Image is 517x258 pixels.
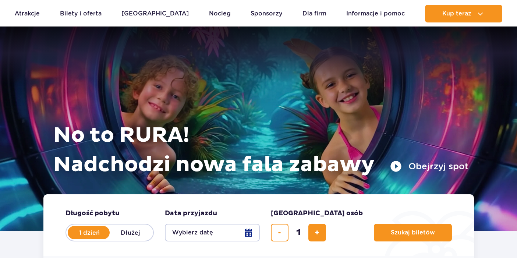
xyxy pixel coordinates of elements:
[391,229,435,236] span: Szukaj biletów
[110,225,152,240] label: Dłużej
[53,121,468,180] h1: No to RURA! Nadchodzi nowa fala zabawy
[271,209,363,218] span: [GEOGRAPHIC_DATA] osób
[121,5,189,22] a: [GEOGRAPHIC_DATA]
[165,224,260,241] button: Wybierz datę
[15,5,40,22] a: Atrakcje
[209,5,231,22] a: Nocleg
[271,224,288,241] button: usuń bilet
[60,5,102,22] a: Bilety i oferta
[302,5,326,22] a: Dla firm
[425,5,502,22] button: Kup teraz
[442,10,471,17] span: Kup teraz
[374,224,452,241] button: Szukaj biletów
[308,224,326,241] button: dodaj bilet
[346,5,405,22] a: Informacje i pomoc
[68,225,110,240] label: 1 dzień
[290,224,307,241] input: liczba biletów
[251,5,282,22] a: Sponsorzy
[390,160,468,172] button: Obejrzyj spot
[65,209,120,218] span: Długość pobytu
[165,209,217,218] span: Data przyjazdu
[43,194,474,256] form: Planowanie wizyty w Park of Poland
